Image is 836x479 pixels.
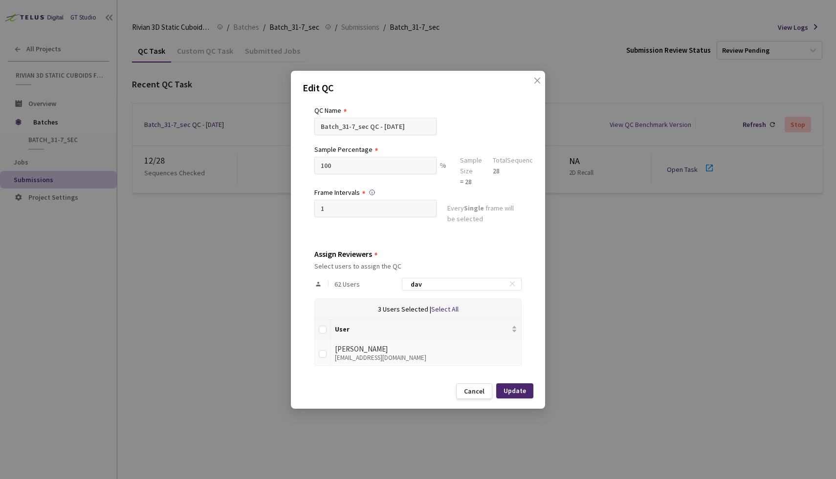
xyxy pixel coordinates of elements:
[493,155,540,166] div: Total Sequences
[303,81,533,95] p: Edit QC
[314,144,373,155] div: Sample Percentage
[314,105,341,116] div: QC Name
[493,166,540,176] div: 28
[335,343,517,355] div: [PERSON_NAME]
[334,280,360,288] span: 62 Users
[533,77,541,104] span: close
[331,320,522,339] th: User
[447,203,522,226] div: Every frame will be selected
[314,157,437,174] input: e.g. 10
[460,176,482,187] div: = 28
[524,77,539,92] button: Close
[460,155,482,176] div: Sample Size
[335,325,509,333] span: User
[504,387,526,395] div: Update
[314,187,360,198] div: Frame Intervals
[405,278,509,290] input: Search
[464,204,484,212] strong: Single
[378,305,431,313] span: 3 Users Selected |
[437,157,449,187] div: %
[335,354,517,361] div: [EMAIL_ADDRESS][DOMAIN_NAME]
[314,262,522,270] div: Select users to assign the QC
[431,305,459,313] span: Select All
[314,200,437,217] input: Enter frame interval
[314,250,372,258] div: Assign Reviewers
[464,387,484,395] div: Cancel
